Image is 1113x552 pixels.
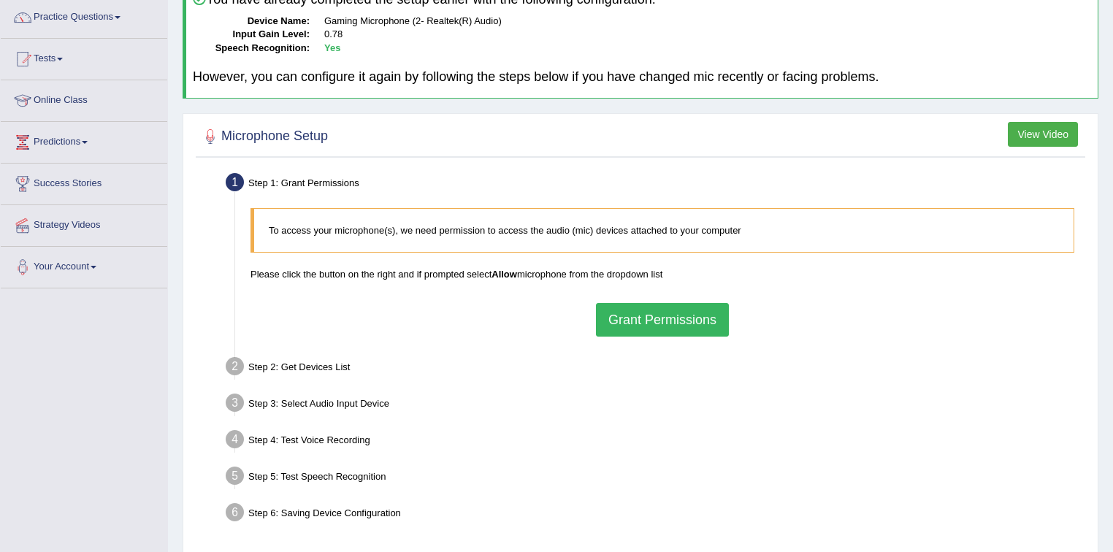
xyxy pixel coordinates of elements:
div: Step 2: Get Devices List [219,353,1091,385]
button: View Video [1008,122,1078,147]
p: To access your microphone(s), we need permission to access the audio (mic) devices attached to yo... [269,223,1059,237]
dt: Input Gain Level: [193,28,310,42]
div: Step 6: Saving Device Configuration [219,499,1091,531]
dd: 0.78 [324,28,1091,42]
a: Predictions [1,122,167,158]
dd: Gaming Microphone (2- Realtek(R) Audio) [324,15,1091,28]
a: Your Account [1,247,167,283]
div: Step 4: Test Voice Recording [219,426,1091,458]
dt: Speech Recognition: [193,42,310,55]
b: Yes [324,42,340,53]
b: Allow [492,269,517,280]
dt: Device Name: [193,15,310,28]
h2: Microphone Setup [199,126,328,147]
div: Step 5: Test Speech Recognition [219,462,1091,494]
h4: However, you can configure it again by following the steps below if you have changed mic recently... [193,70,1091,85]
p: Please click the button on the right and if prompted select microphone from the dropdown list [250,267,1074,281]
a: Tests [1,39,167,75]
div: Step 1: Grant Permissions [219,169,1091,201]
div: Step 3: Select Audio Input Device [219,389,1091,421]
a: Online Class [1,80,167,117]
a: Success Stories [1,164,167,200]
button: Grant Permissions [596,303,729,337]
a: Strategy Videos [1,205,167,242]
